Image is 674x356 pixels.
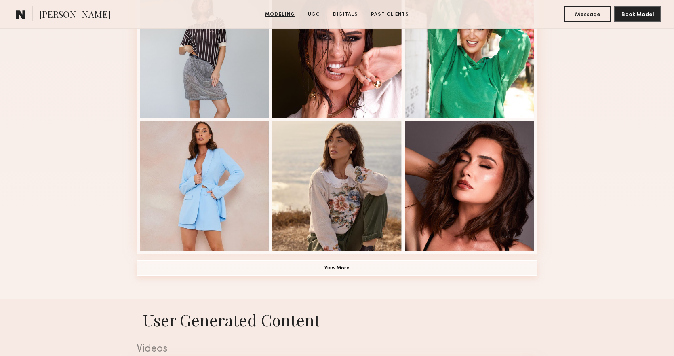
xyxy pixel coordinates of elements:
[137,260,537,276] button: View More
[39,8,110,22] span: [PERSON_NAME]
[614,11,661,17] a: Book Model
[137,344,537,354] div: Videos
[262,11,298,18] a: Modeling
[614,6,661,22] button: Book Model
[330,11,361,18] a: Digitals
[130,309,544,331] h1: User Generated Content
[305,11,323,18] a: UGC
[368,11,412,18] a: Past Clients
[564,6,611,22] button: Message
